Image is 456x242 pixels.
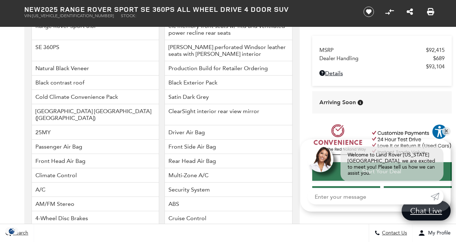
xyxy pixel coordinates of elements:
[427,8,434,16] a: Print this New 2025 Range Rover Sport SE 360PS All Wheel Drive 4 Door SUV
[165,140,293,154] li: Front Side Air Bag
[308,189,431,204] input: Enter your message
[165,40,293,61] li: [PERSON_NAME] perforated Windsor leather seats with [PERSON_NAME] interior
[426,63,445,70] span: $93,104
[358,100,363,105] div: Vehicle is preparing for delivery to the retailer. MSRP will be finalized when the vehicle arrive...
[24,4,41,14] strong: New
[165,154,293,168] li: Rear Head Air Bag
[165,197,293,211] li: ABS
[31,61,160,76] li: Natural Black Veneer
[165,168,293,183] li: Multi-Zone A/C
[308,146,333,172] img: Agent profile photo
[319,70,445,77] a: Details
[31,154,160,168] li: Front Head Air Bag
[340,146,443,181] div: Welcome to Land Rover [US_STATE][GEOGRAPHIC_DATA], we are excited to meet you! Please tell us how...
[4,227,20,235] section: Click to Open Cookie Consent Modal
[432,124,447,140] button: Explore your accessibility options
[31,183,160,197] li: A/C
[384,6,395,17] button: Compare Vehicle
[31,140,160,154] li: Passenger Air Bag
[432,124,447,141] aside: Accessibility Help Desk
[319,55,433,62] span: Dealer Handling
[31,90,160,104] li: Cold Climate Convenience Pack
[4,227,20,235] img: Opt-Out Icon
[31,125,160,140] li: 25MY
[319,47,426,53] span: MSRP
[31,211,160,226] li: 4-Wheel Disc Brakes
[165,125,293,140] li: Driver Air Bag
[165,183,293,197] li: Security System
[165,76,293,90] li: Black Exterior Pack
[31,104,160,125] li: [GEOGRAPHIC_DATA] [GEOGRAPHIC_DATA] ([GEOGRAPHIC_DATA])
[319,55,445,62] a: Dealer Handling $689
[425,230,451,236] span: My Profile
[431,189,443,204] a: Submit
[24,13,32,18] span: VIN:
[361,6,377,18] button: Save vehicle
[165,104,293,125] li: ClearSight interior rear view mirror
[426,47,445,53] span: $92,415
[165,90,293,104] li: Satin Dark Grey
[319,98,356,106] span: Arriving Soon
[31,76,160,90] li: Black contrast roof
[24,5,352,13] h1: 2025 Range Rover Sport SE 360PS All Wheel Drive 4 Door SUV
[31,19,160,40] li: Range Rover Sport 3.0P
[319,47,445,53] a: MSRP $92,415
[31,197,160,211] li: AM/FM Stereo
[121,13,136,18] span: Stock:
[31,168,160,183] li: Climate Control
[165,19,293,40] li: elc memory front seats w/ htd and ventilated power recline rear seats
[407,8,413,16] a: Share this New 2025 Range Rover Sport SE 360PS All Wheel Drive 4 Door SUV
[433,55,445,62] span: $689
[165,211,293,226] li: Cruise Control
[31,40,160,61] li: SE 360PS
[319,63,445,70] a: $93,104
[165,61,293,76] li: Production Build for Retailer Ordering
[413,224,456,242] button: Open user profile menu
[32,13,114,18] span: [US_VEHICLE_IDENTIFICATION_NUMBER]
[380,230,407,236] span: Contact Us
